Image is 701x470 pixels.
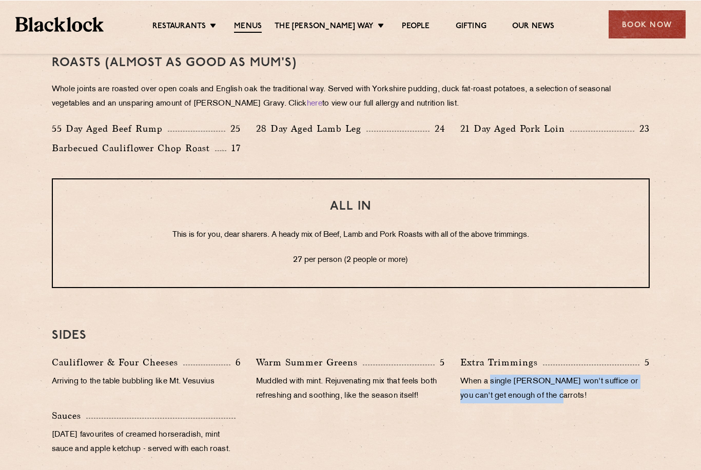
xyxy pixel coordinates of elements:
a: Gifting [456,21,486,31]
p: 27 per person (2 people or more) [73,253,628,267]
h3: Roasts (Almost as good as Mum's) [52,56,650,69]
h3: SIDES [52,329,650,342]
p: This is for you, dear sharers. A heady mix of Beef, Lamb and Pork Roasts with all of the above tr... [73,228,628,241]
p: Cauliflower & Four Cheeses [52,355,183,369]
a: Our News [512,21,555,31]
p: [DATE] favourites of creamed horseradish, mint sauce and apple ketchup - served with each roast. [52,427,241,456]
p: 23 [634,121,650,135]
div: Book Now [609,10,686,38]
p: Arriving to the table bubbling like Mt. Vesuvius [52,374,241,389]
p: When a single [PERSON_NAME] won't suffice or you can't get enough of the carrots! [460,374,649,403]
p: Warm Summer Greens [256,355,363,369]
p: 24 [430,121,445,135]
a: The [PERSON_NAME] Way [275,21,374,31]
p: 21 Day Aged Pork Loin [460,121,570,135]
p: 6 [230,355,241,369]
p: 17 [226,141,241,154]
a: here [307,99,322,107]
p: 5 [639,355,650,369]
p: Whole joints are roasted over open coals and English oak the traditional way. Served with Yorkshi... [52,82,650,111]
a: Menus [234,21,262,32]
h3: ALL IN [73,199,628,213]
p: Muddled with mint. Rejuvenating mix that feels both refreshing and soothing, like the season itself! [256,374,445,403]
p: 28 Day Aged Lamb Leg [256,121,366,135]
img: BL_Textured_Logo-footer-cropped.svg [15,16,104,31]
p: 55 Day Aged Beef Rump [52,121,168,135]
p: Sauces [52,408,86,422]
p: Extra Trimmings [460,355,543,369]
p: Barbecued Cauliflower Chop Roast [52,140,215,155]
a: Restaurants [152,21,206,31]
p: 5 [435,355,445,369]
a: People [402,21,430,31]
p: 25 [225,121,241,135]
